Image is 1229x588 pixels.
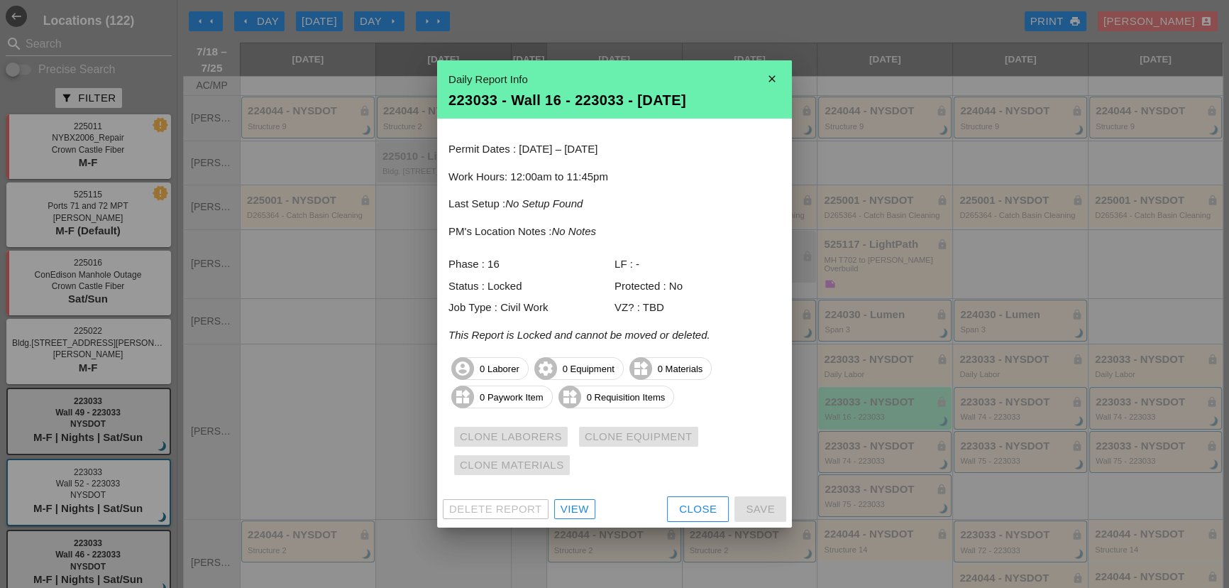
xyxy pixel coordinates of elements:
div: Status : Locked [448,278,614,295]
p: Permit Dates : [DATE] – [DATE] [448,141,781,158]
i: No Notes [551,225,596,237]
div: Job Type : Civil Work [448,300,614,316]
i: widgets [629,357,652,380]
div: Close [679,501,717,518]
span: 0 Requisition Items [559,386,674,408]
div: View [561,501,589,518]
button: Close [667,496,729,522]
div: Phase : 16 [448,256,614,273]
span: 0 Materials [630,357,712,380]
div: 223033 - Wall 16 - 223033 - [DATE] [448,93,781,107]
p: Last Setup : [448,196,781,212]
span: 0 Laborer [452,357,528,380]
span: 0 Equipment [535,357,623,380]
div: LF : - [614,256,781,273]
div: Daily Report Info [448,72,781,88]
i: close [758,65,786,93]
i: widgets [451,386,474,408]
p: PM's Location Notes : [448,224,781,240]
div: VZ? : TBD [614,300,781,316]
i: account_circle [451,357,474,380]
i: This Report is Locked and cannot be moved or deleted. [448,329,710,341]
i: settings [534,357,557,380]
div: Protected : No [614,278,781,295]
a: View [554,499,595,519]
i: No Setup Found [505,197,583,209]
i: widgets [558,386,581,408]
p: Work Hours: 12:00am to 11:45pm [448,169,781,185]
span: 0 Paywork Item [452,386,552,408]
